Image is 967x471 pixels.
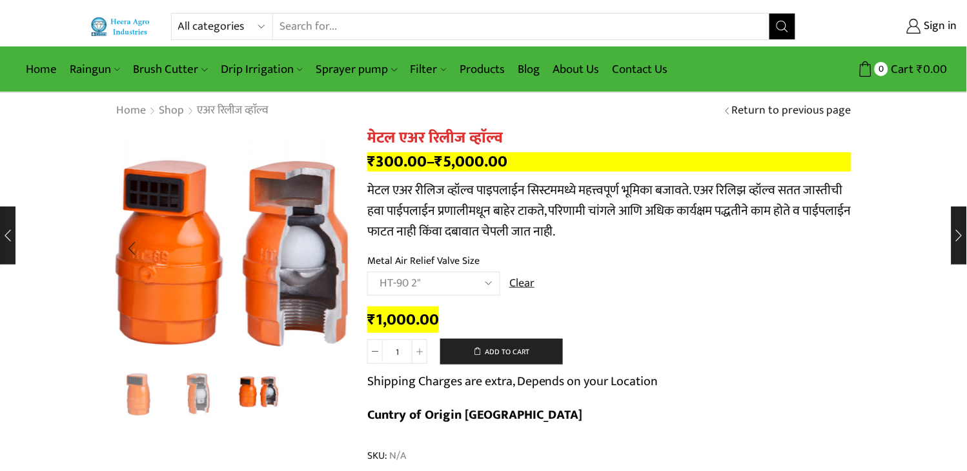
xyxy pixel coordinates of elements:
[367,254,480,268] label: Metal Air Relief Valve Size
[511,54,546,85] a: Blog
[316,232,348,265] div: Next slide
[116,103,269,119] nav: Breadcrumb
[116,103,147,119] a: Home
[367,306,439,333] bdi: 1,000.00
[232,368,285,419] li: 3 / 3
[172,368,226,419] li: 2 / 3
[309,54,403,85] a: Sprayer pump
[112,368,166,419] li: 1 / 3
[116,232,148,265] div: Previous slide
[196,103,269,119] a: एअर रिलीज व्हाॅल्व
[214,54,309,85] a: Drip Irrigation
[809,57,948,81] a: 0 Cart ₹0.00
[367,148,376,175] span: ₹
[888,61,914,78] span: Cart
[875,62,888,75] span: 0
[453,54,511,85] a: Products
[917,59,948,79] bdi: 0.00
[116,129,348,361] div: 3 / 3
[367,180,851,242] p: मेटल एअर रीलिज व्हॉल्व पाइपलाईन सिस्टममध्ये महत्त्वपूर्ण भूमिका बजावते. एअर रिलिझ व्हॉल्व सतत जास...
[769,14,795,39] button: Search button
[367,371,658,392] p: Shipping Charges are extra, Depends on your Location
[367,152,851,172] p: –
[815,15,957,38] a: Sign in
[273,14,769,39] input: Search for...
[917,59,924,79] span: ₹
[921,18,957,35] span: Sign in
[404,54,453,85] a: Filter
[367,148,427,175] bdi: 300.00
[434,148,507,175] bdi: 5,000.00
[172,368,226,421] a: 2
[232,366,285,419] a: 3
[19,54,63,85] a: Home
[509,276,534,292] a: Clear options
[63,54,127,85] a: Raingun
[383,339,412,364] input: Product quantity
[434,148,443,175] span: ₹
[367,448,851,463] span: SKU:
[440,339,563,365] button: Add to cart
[367,306,376,333] span: ₹
[387,448,406,463] span: N/A
[546,54,606,85] a: About Us
[158,103,185,119] a: Shop
[112,368,166,421] img: Metal Air Release Valve
[732,103,851,119] a: Return to previous page
[127,54,214,85] a: Brush Cutter
[606,54,674,85] a: Contact Us
[367,404,583,426] b: Cuntry of Origin [GEOGRAPHIC_DATA]
[112,368,166,421] a: Product-Desgine-Templet-webside
[367,129,851,148] h1: मेटल एअर रिलीज व्हाॅल्व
